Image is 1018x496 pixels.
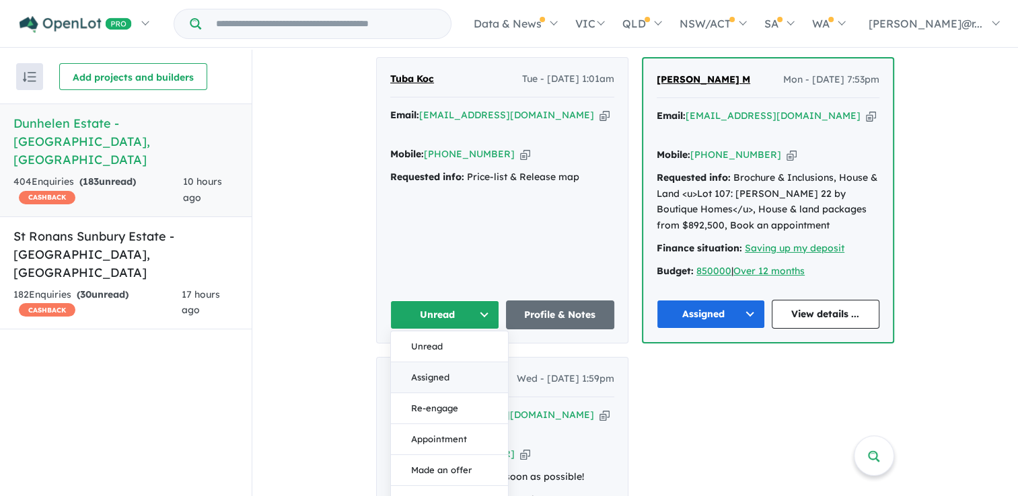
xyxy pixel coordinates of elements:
span: 30 [80,288,92,300]
h5: Dunhelen Estate - [GEOGRAPHIC_DATA] , [GEOGRAPHIC_DATA] [13,114,238,169]
button: Copy [599,408,610,422]
button: Copy [866,109,876,123]
a: Tuba Koc [390,71,434,87]
a: [PHONE_NUMBER] [690,149,781,161]
span: Wed - [DATE] 1:59pm [517,371,614,387]
strong: Requested info: [390,171,464,183]
input: Try estate name, suburb, builder or developer [204,9,448,38]
strong: ( unread) [79,175,136,188]
a: Saving up my deposit [745,242,844,254]
a: Over 12 months [733,265,805,277]
span: 10 hours ago [183,175,222,204]
span: Mon - [DATE] 7:53pm [783,72,879,88]
div: Brochure & Inclusions, House & Land <u>Lot 107: [PERSON_NAME] 22 by Boutique Homes</u>, House & l... [657,170,879,234]
button: Copy [787,148,797,162]
a: [EMAIL_ADDRESS][DOMAIN_NAME] [686,110,861,122]
span: CASHBACK [19,191,75,204]
button: Add projects and builders [59,63,207,90]
div: 404 Enquir ies [13,174,183,206]
strong: Finance situation: [657,242,742,254]
button: Re-engage [391,392,508,423]
a: Profile & Notes [506,300,615,329]
span: 183 [83,175,99,188]
button: Unread [391,331,508,362]
span: [PERSON_NAME]@r... [869,17,982,30]
button: Assigned [391,362,508,392]
a: View details ... [772,300,880,329]
span: 17 hours ago [182,288,220,317]
strong: Mobile: [390,148,424,160]
button: Copy [520,447,530,461]
button: Appointment [391,423,508,454]
span: CASHBACK [19,303,75,317]
img: sort.svg [23,72,36,82]
strong: Requested info: [657,171,731,183]
a: 850000 [696,265,731,277]
strong: Budget: [657,265,694,277]
strong: ( unread) [77,288,129,300]
button: Copy [520,147,530,161]
span: Tuba Koc [390,73,434,85]
h5: St Ronans Sunbury Estate - [GEOGRAPHIC_DATA] , [GEOGRAPHIC_DATA] [13,227,238,282]
span: Tue - [DATE] 1:01am [522,71,614,87]
img: Openlot PRO Logo White [20,16,132,33]
strong: Email: [657,110,686,122]
button: Assigned [657,300,765,329]
button: Made an offer [391,454,508,485]
a: [PERSON_NAME] M [657,72,750,88]
a: [EMAIL_ADDRESS][DOMAIN_NAME] [419,109,594,121]
button: Copy [599,108,610,122]
strong: Mobile: [657,149,690,161]
button: Unread [390,300,499,329]
div: | [657,263,879,280]
a: [PHONE_NUMBER] [424,148,515,160]
div: Price-list & Release map [390,169,614,185]
span: [PERSON_NAME] M [657,73,750,85]
div: 182 Enquir ies [13,287,182,319]
strong: Email: [390,109,419,121]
